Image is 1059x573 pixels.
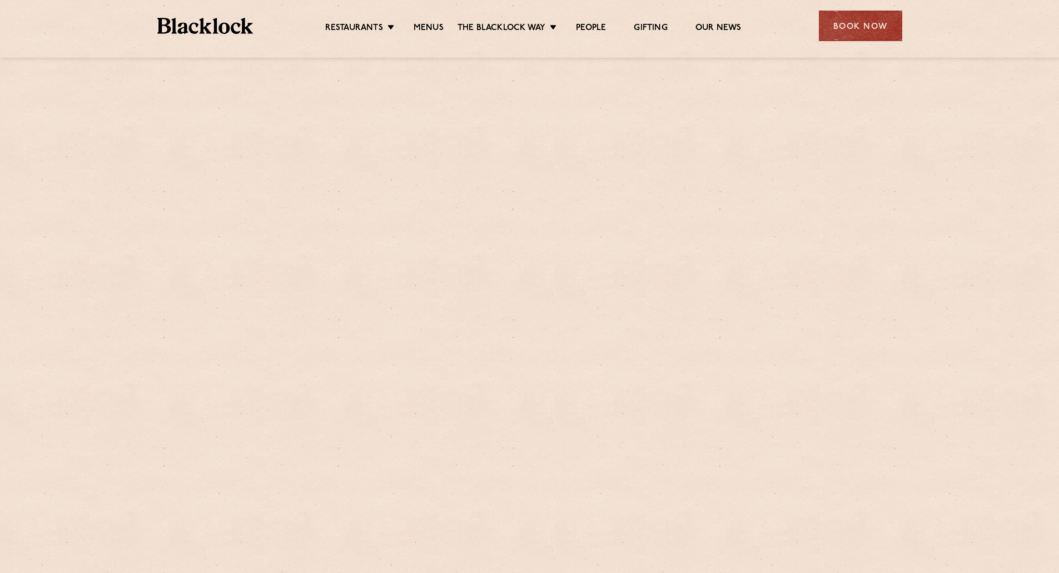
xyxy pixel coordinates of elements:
[157,18,253,34] img: BL_Textured_Logo-footer-cropped.svg
[325,23,383,35] a: Restaurants
[819,11,902,41] div: Book Now
[414,23,444,35] a: Menus
[634,23,667,35] a: Gifting
[458,23,545,35] a: The Blacklock Way
[695,23,742,35] a: Our News
[576,23,606,35] a: People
